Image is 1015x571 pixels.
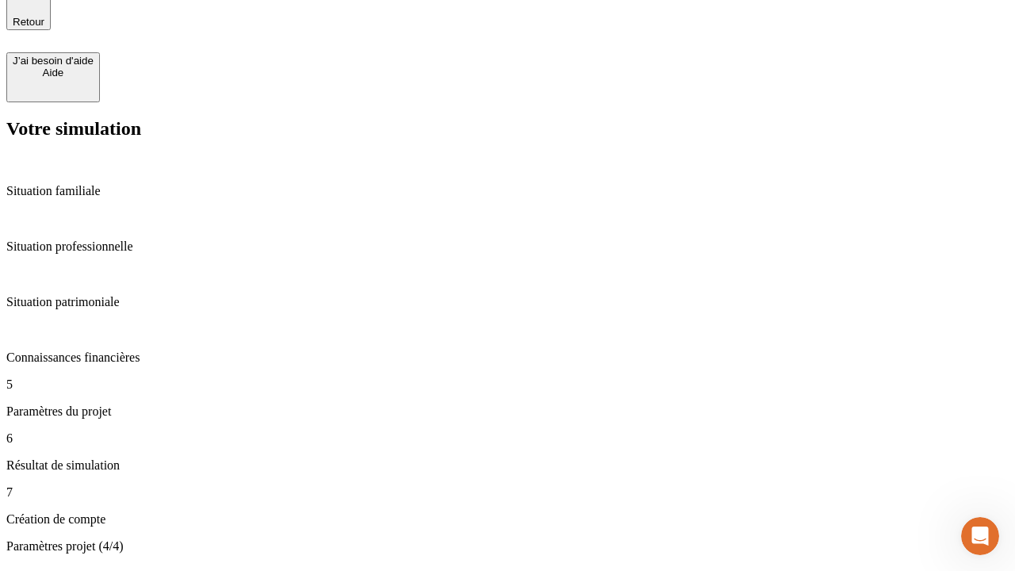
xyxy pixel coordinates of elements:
[6,485,1009,500] p: 7
[6,539,1009,554] p: Paramètres projet (4/4)
[13,16,44,28] span: Retour
[6,351,1009,365] p: Connaissances financières
[6,431,1009,446] p: 6
[961,517,999,555] iframe: Intercom live chat
[6,184,1009,198] p: Situation familiale
[6,240,1009,254] p: Situation professionnelle
[6,118,1009,140] h2: Votre simulation
[6,295,1009,309] p: Situation patrimoniale
[6,377,1009,392] p: 5
[6,52,100,102] button: J’ai besoin d'aideAide
[6,512,1009,527] p: Création de compte
[6,404,1009,419] p: Paramètres du projet
[13,55,94,67] div: J’ai besoin d'aide
[13,67,94,79] div: Aide
[6,458,1009,473] p: Résultat de simulation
